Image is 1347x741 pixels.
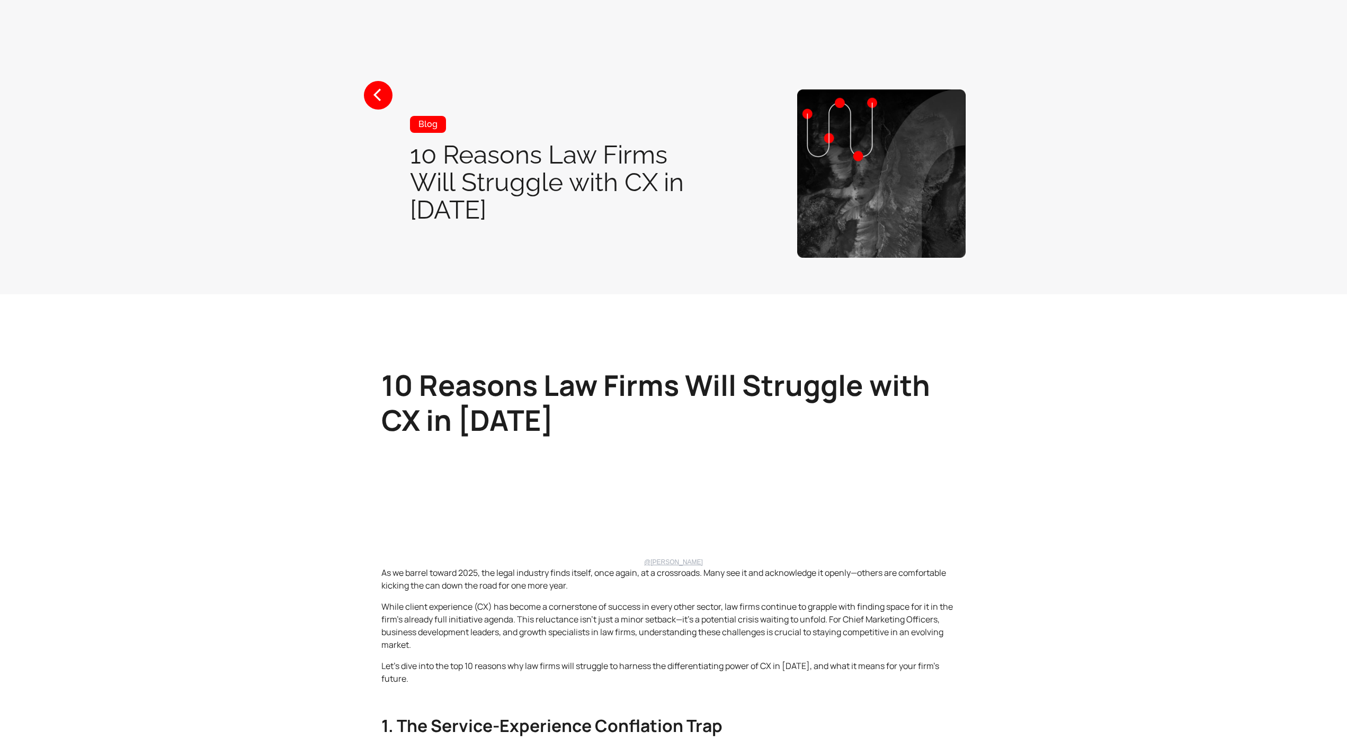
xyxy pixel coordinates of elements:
[381,600,966,651] p: While client experience (CX) has become a cornerstone of success in every other sector, law firms...
[410,141,712,223] h1: 10 Reasons Law Firms Will Struggle with CX in [DATE]
[364,81,392,110] a: <
[381,714,722,737] strong: 1. The Service-Experience Conflation Trap
[381,566,966,592] p: As we barrel toward 2025, the legal industry finds itself, once again, at a crossroads. Many see ...
[381,558,966,566] a: @[PERSON_NAME]
[381,659,966,685] p: Let's dive into the top 10 reasons why law firms will struggle to harness the differentiating pow...
[381,693,966,706] p: ‍
[410,116,446,133] div: Blog
[381,365,930,439] strong: 10 Reasons Law Firms Will Struggle with CX in [DATE]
